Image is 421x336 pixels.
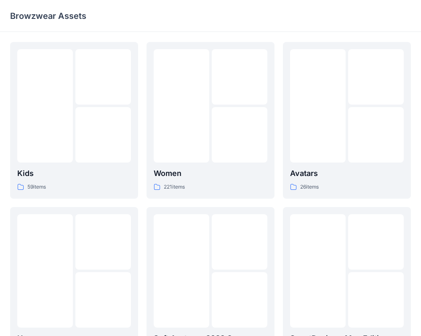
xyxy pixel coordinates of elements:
p: Women [154,168,267,179]
p: 26 items [300,183,319,192]
a: Women221items [147,42,274,199]
a: Kids59items [10,42,138,199]
p: Avatars [290,168,404,179]
p: 221 items [164,183,185,192]
p: 59 items [27,183,46,192]
a: Avatars26items [283,42,411,199]
p: Browzwear Assets [10,10,86,22]
p: Kids [17,168,131,179]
